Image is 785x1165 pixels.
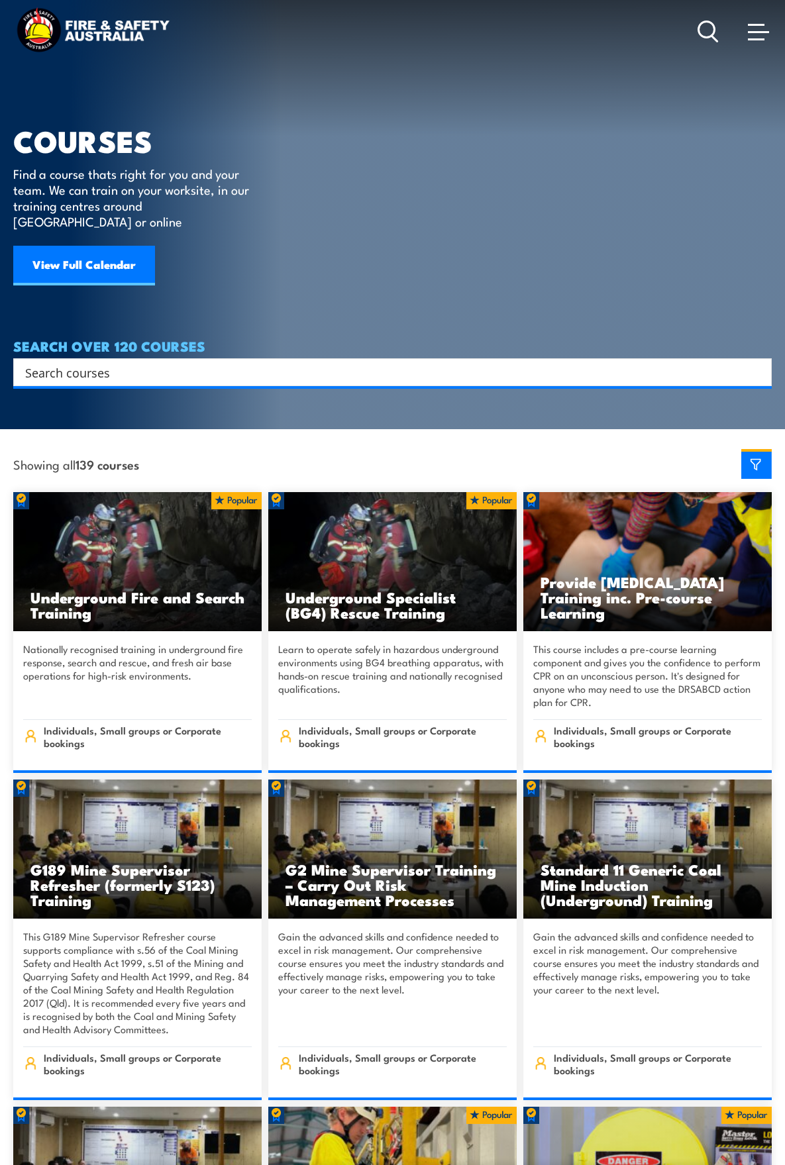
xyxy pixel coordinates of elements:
[13,246,155,285] a: View Full Calendar
[25,362,743,382] input: Search input
[268,492,517,631] a: Underground Specialist (BG4) Rescue Training
[286,589,499,620] h3: Underground Specialist (BG4) Rescue Training
[299,1051,507,1076] span: Individuals, Small groups or Corporate bookings
[554,1051,762,1076] span: Individuals, Small groups or Corporate bookings
[28,363,745,381] form: Search form
[23,642,252,709] p: Nationally recognised training in underground fire response, search and rescue, and fresh air bas...
[13,492,262,631] a: Underground Fire and Search Training
[278,642,507,709] p: Learn to operate safely in hazardous underground environments using BG4 breathing apparatus, with...
[23,930,252,1036] p: This G189 Mine Supervisor Refresher course supports compliance with s.56 of the Coal Mining Safet...
[13,166,255,229] p: Find a course thats right for you and your team. We can train on your worksite, in our training c...
[268,780,517,919] a: G2 Mine Supervisor Training – Carry Out Risk Management Processes
[44,1051,252,1076] span: Individuals, Small groups or Corporate bookings
[749,363,767,381] button: Search magnifier button
[523,492,772,631] a: Provide [MEDICAL_DATA] Training inc. Pre-course Learning
[268,780,517,919] img: Standard 11 Generic Coal Mine Induction (Surface) TRAINING (1)
[76,455,139,473] strong: 139 courses
[299,724,507,749] span: Individuals, Small groups or Corporate bookings
[13,780,262,919] a: G189 Mine Supervisor Refresher (formerly S123) Training
[278,930,507,1036] p: Gain the advanced skills and confidence needed to excel in risk management. Our comprehensive cou...
[533,930,762,1036] p: Gain the advanced skills and confidence needed to excel in risk management. Our comprehensive cou...
[541,574,755,620] h3: Provide [MEDICAL_DATA] Training inc. Pre-course Learning
[13,338,772,353] h4: SEARCH OVER 120 COURSES
[13,780,262,919] img: Standard 11 Generic Coal Mine Induction (Surface) TRAINING (1)
[13,127,268,153] h1: COURSES
[268,492,517,631] img: Underground mine rescue
[13,457,139,471] span: Showing all
[533,642,762,709] p: This course includes a pre-course learning component and gives you the confidence to perform CPR ...
[30,589,244,620] h3: Underground Fire and Search Training
[523,492,772,631] img: Low Voltage Rescue and Provide CPR
[554,724,762,749] span: Individuals, Small groups or Corporate bookings
[13,492,262,631] img: Underground mine rescue
[286,862,499,907] h3: G2 Mine Supervisor Training – Carry Out Risk Management Processes
[541,862,755,907] h3: Standard 11 Generic Coal Mine Induction (Underground) Training
[30,862,244,907] h3: G189 Mine Supervisor Refresher (formerly S123) Training
[523,780,772,919] img: Standard 11 Generic Coal Mine Induction (Surface) TRAINING (1)
[523,780,772,919] a: Standard 11 Generic Coal Mine Induction (Underground) Training
[44,724,252,749] span: Individuals, Small groups or Corporate bookings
